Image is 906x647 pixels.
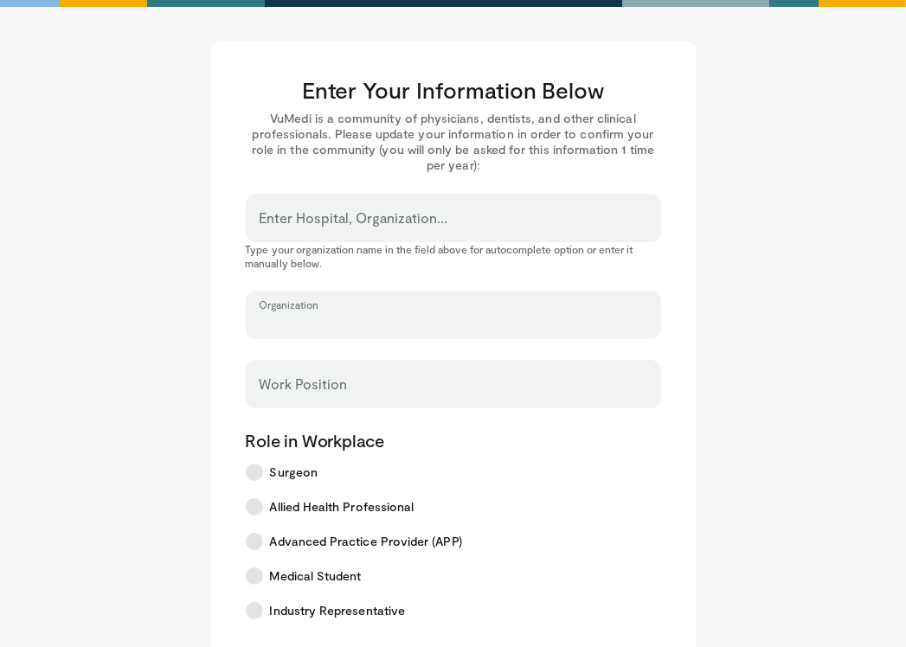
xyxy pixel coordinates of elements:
[246,429,661,452] p: Role in Workplace
[270,602,406,619] span: Industry Representative
[270,533,462,550] span: Advanced Practice Provider (APP)
[270,567,362,585] span: Medical Student
[270,464,318,481] span: Surgeon
[260,367,348,401] label: Work Position
[246,76,661,104] h3: Enter Your Information Below
[270,498,414,516] span: Allied Health Professional
[260,201,448,235] label: Enter Hospital, Organization...
[260,298,319,311] label: Organization
[246,242,661,270] p: Type your organization name in the field above for autocomplete option or enter it manually below.
[246,111,661,173] p: VuMedi is a community of physicians, dentists, and other clinical professionals. Please update yo...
